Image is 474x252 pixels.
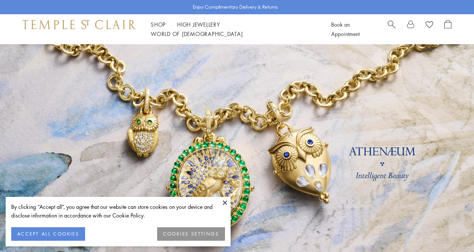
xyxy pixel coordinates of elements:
a: World of [DEMOGRAPHIC_DATA]World of [DEMOGRAPHIC_DATA] [151,30,243,37]
a: View Wishlist [426,20,433,31]
img: Temple St. Clair [22,20,136,29]
a: Search [388,20,396,39]
div: By clicking “Accept all”, you agree that our website can store cookies on your device and disclos... [11,202,225,220]
p: Enjoy Complimentary Delivery & Returns [193,3,278,11]
button: COOKIES SETTINGS [157,227,225,241]
a: High JewelleryHigh Jewellery [177,21,220,28]
a: Book an Appointment [331,21,360,37]
iframe: Gorgias live chat messenger [436,217,466,244]
a: Open Shopping Bag [444,20,451,39]
a: ShopShop [151,21,166,28]
nav: Main navigation [151,20,314,39]
button: ACCEPT ALL COOKIES [11,227,85,241]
